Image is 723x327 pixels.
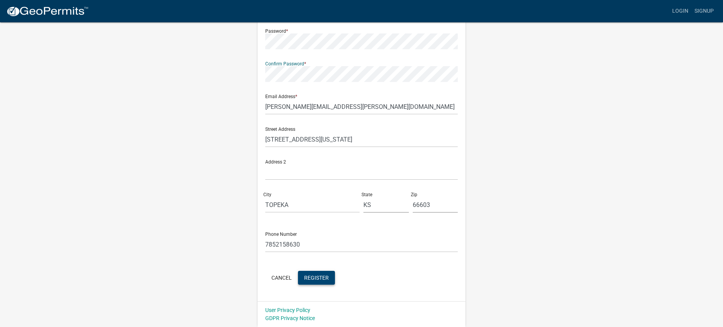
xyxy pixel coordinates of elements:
button: Cancel [265,271,298,285]
button: Register [298,271,335,285]
a: Signup [691,4,717,18]
span: Register [304,274,329,280]
a: Login [669,4,691,18]
a: User Privacy Policy [265,307,310,313]
a: GDPR Privacy Notice [265,315,315,321]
